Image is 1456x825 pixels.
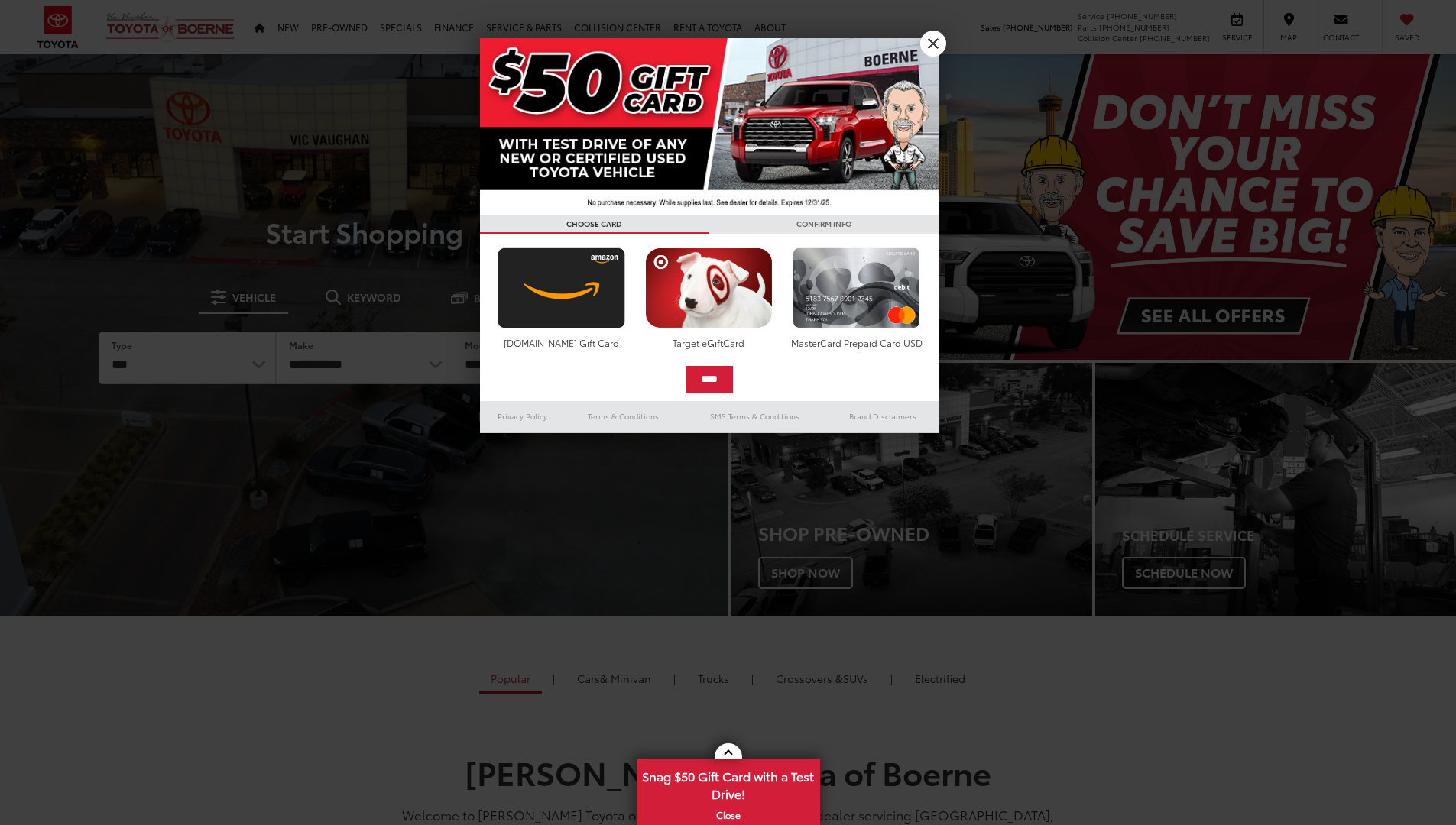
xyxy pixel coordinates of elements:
a: Brand Disclaimers [827,407,939,425]
div: Target eGiftCard [641,336,777,349]
a: Terms & Conditions [565,407,682,425]
span: Snag $50 Gift Card with a Test Drive! [638,760,819,807]
div: MasterCard Prepaid Card USD [789,336,924,349]
div: [DOMAIN_NAME] Gift Card [494,336,629,349]
a: SMS Terms & Conditions [683,407,827,425]
h3: CONFIRM INFO [709,215,939,234]
img: targetcard.png [641,247,777,328]
img: mastercard.png [789,247,924,328]
img: amazoncard.png [494,247,629,328]
h3: CHOOSE CARD [480,215,709,234]
img: 42635_top_851395.jpg [480,38,939,215]
a: Privacy Policy [480,407,566,425]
